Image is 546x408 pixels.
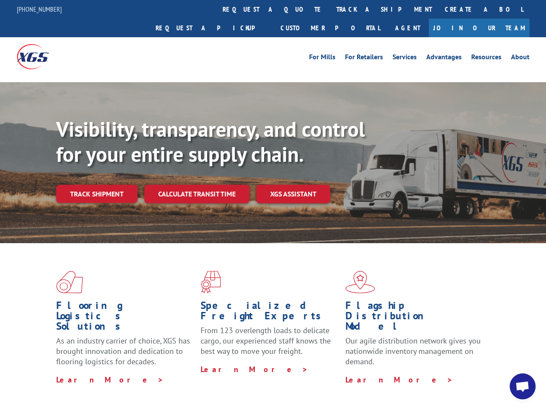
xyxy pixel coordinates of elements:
a: Join Our Team [429,19,530,37]
h1: Flooring Logistics Solutions [56,300,194,336]
a: Advantages [426,54,462,63]
p: From 123 overlength loads to delicate cargo, our experienced staff knows the best way to move you... [201,325,338,364]
a: Customer Portal [274,19,386,37]
a: For Mills [309,54,335,63]
a: Open chat [510,373,536,399]
img: xgs-icon-total-supply-chain-intelligence-red [56,271,83,293]
a: Resources [471,54,501,63]
a: XGS ASSISTANT [256,185,330,203]
a: Learn More > [201,364,308,374]
h1: Specialized Freight Experts [201,300,338,325]
a: Learn More > [345,375,453,385]
img: xgs-icon-focused-on-flooring-red [201,271,221,293]
a: Calculate transit time [144,185,249,203]
a: Agent [386,19,429,37]
a: For Retailers [345,54,383,63]
h1: Flagship Distribution Model [345,300,483,336]
a: Learn More > [56,375,164,385]
a: About [511,54,530,63]
a: Services [393,54,417,63]
a: Request a pickup [149,19,274,37]
b: Visibility, transparency, and control for your entire supply chain. [56,116,365,167]
img: xgs-icon-flagship-distribution-model-red [345,271,375,293]
span: As an industry carrier of choice, XGS has brought innovation and dedication to flooring logistics... [56,336,190,366]
a: Track shipment [56,185,137,203]
span: Our agile distribution network gives you nationwide inventory management on demand. [345,336,481,366]
a: [PHONE_NUMBER] [17,5,62,13]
